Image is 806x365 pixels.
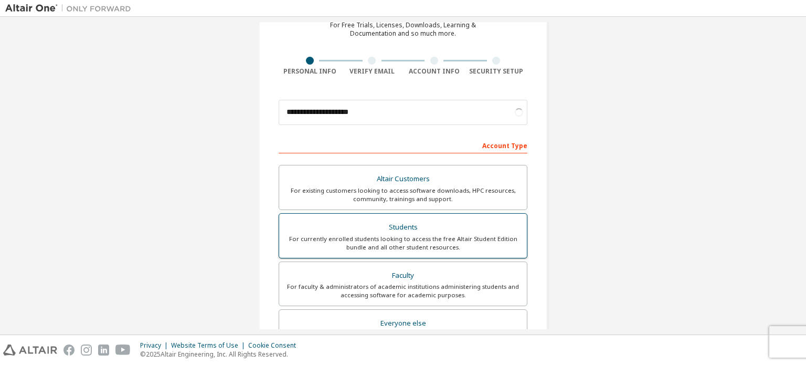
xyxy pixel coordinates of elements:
[330,21,476,38] div: For Free Trials, Licenses, Downloads, Learning & Documentation and so much more.
[403,67,465,76] div: Account Info
[5,3,136,14] img: Altair One
[285,220,521,235] div: Students
[81,345,92,356] img: instagram.svg
[115,345,131,356] img: youtube.svg
[279,67,341,76] div: Personal Info
[285,235,521,252] div: For currently enrolled students looking to access the free Altair Student Edition bundle and all ...
[341,67,404,76] div: Verify Email
[140,350,302,359] p: © 2025 Altair Engineering, Inc. All Rights Reserved.
[98,345,109,356] img: linkedin.svg
[285,283,521,299] div: For faculty & administrators of academic institutions administering students and accessing softwa...
[140,341,171,350] div: Privacy
[63,345,75,356] img: facebook.svg
[465,67,528,76] div: Security Setup
[285,316,521,331] div: Everyone else
[285,268,521,283] div: Faculty
[285,172,521,186] div: Altair Customers
[171,341,248,350] div: Website Terms of Use
[279,137,527,153] div: Account Type
[285,186,521,203] div: For existing customers looking to access software downloads, HPC resources, community, trainings ...
[3,345,57,356] img: altair_logo.svg
[248,341,302,350] div: Cookie Consent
